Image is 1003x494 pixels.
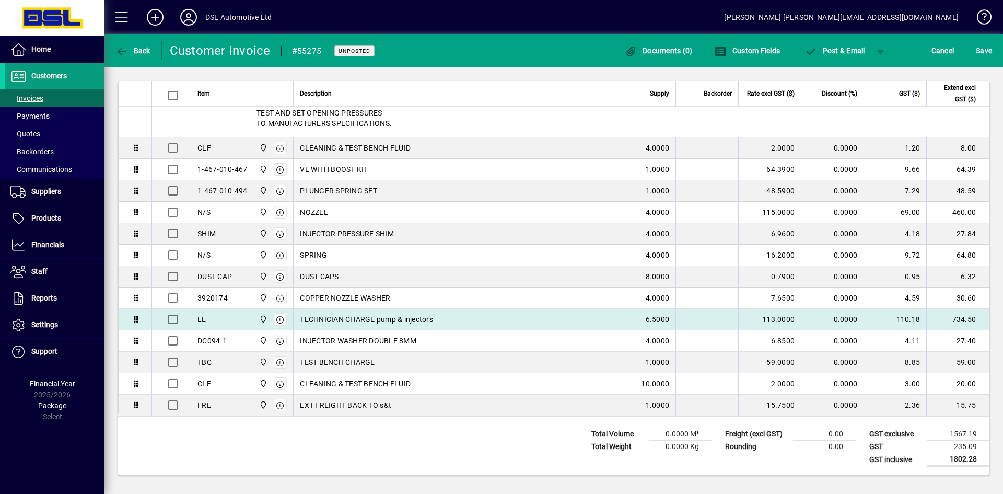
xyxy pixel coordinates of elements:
[646,293,670,303] span: 4.0000
[31,72,67,80] span: Customers
[113,41,153,60] button: Back
[745,357,795,367] div: 59.0000
[823,47,827,55] span: P
[793,441,856,453] td: 0.00
[256,228,269,239] span: Central
[197,186,247,196] div: 1-467-010-494
[10,147,54,156] span: Backorders
[864,373,926,395] td: 3.00
[801,202,864,223] td: 0.0000
[745,336,795,346] div: 6.8500
[31,214,61,222] span: Products
[864,202,926,223] td: 69.00
[801,159,864,180] td: 0.0000
[31,240,64,249] span: Financials
[926,159,989,180] td: 64.39
[300,271,339,282] span: DUST CAPS
[926,330,989,352] td: 27.40
[5,143,104,160] a: Backorders
[31,294,57,302] span: Reports
[138,8,172,27] button: Add
[801,245,864,266] td: 0.0000
[5,232,104,258] a: Financials
[864,453,927,466] td: GST inclusive
[625,47,693,55] span: Documents (0)
[256,357,269,368] span: Central
[745,293,795,303] div: 7.6500
[801,288,864,309] td: 0.0000
[801,180,864,202] td: 0.0000
[300,186,377,196] span: PLUNGER SPRING SET
[745,228,795,239] div: 6.9600
[973,41,995,60] button: Save
[969,2,990,36] a: Knowledge Base
[799,41,870,60] button: Post & Email
[927,428,989,441] td: 1567.19
[256,314,269,325] span: Central
[256,249,269,261] span: Central
[745,164,795,175] div: 64.3900
[927,453,989,466] td: 1802.28
[804,47,865,55] span: ost & Email
[197,228,216,239] div: SHIM
[31,267,48,275] span: Staff
[205,9,272,26] div: DSL Automotive Ltd
[197,357,212,367] div: TBC
[197,400,211,410] div: FRE
[10,94,43,102] span: Invoices
[197,250,211,260] div: N/S
[5,125,104,143] a: Quotes
[926,352,989,373] td: 59.00
[646,357,670,367] span: 1.0000
[976,42,992,59] span: ave
[793,428,856,441] td: 0.00
[5,285,104,312] a: Reports
[801,137,864,159] td: 0.0000
[300,228,394,239] span: INJECTOR PRESSURE SHIM
[927,441,989,453] td: 235.09
[31,347,57,355] span: Support
[31,187,61,196] span: Suppliers
[197,378,211,389] div: CLF
[5,37,104,63] a: Home
[586,428,649,441] td: Total Volume
[712,41,783,60] button: Custom Fields
[5,205,104,232] a: Products
[197,88,210,99] span: Item
[300,207,328,217] span: NOZZLE
[720,441,793,453] td: Rounding
[5,179,104,205] a: Suppliers
[864,441,927,453] td: GST
[745,314,795,325] div: 113.0000
[300,88,332,99] span: Description
[256,335,269,347] span: Central
[5,107,104,125] a: Payments
[864,223,926,245] td: 4.18
[256,378,269,389] span: Central
[646,271,670,282] span: 8.0000
[926,309,989,330] td: 734.50
[646,400,670,410] span: 1.0000
[926,373,989,395] td: 20.00
[801,352,864,373] td: 0.0000
[256,292,269,304] span: Central
[720,428,793,441] td: Freight (excl GST)
[10,112,50,120] span: Payments
[10,130,40,138] span: Quotes
[864,330,926,352] td: 4.11
[801,330,864,352] td: 0.0000
[300,336,416,346] span: INJECTOR WASHER DOUBLE 8MM
[864,137,926,159] td: 1.20
[10,165,72,174] span: Communications
[31,45,51,53] span: Home
[172,8,205,27] button: Profile
[646,207,670,217] span: 4.0000
[300,164,368,175] span: VE WITH BOOST KIT
[864,309,926,330] td: 110.18
[622,41,695,60] button: Documents (0)
[256,271,269,282] span: Central
[745,207,795,217] div: 115.0000
[300,378,411,389] span: CLEANING & TEST BENCH FLUID
[646,164,670,175] span: 1.0000
[926,266,989,288] td: 6.32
